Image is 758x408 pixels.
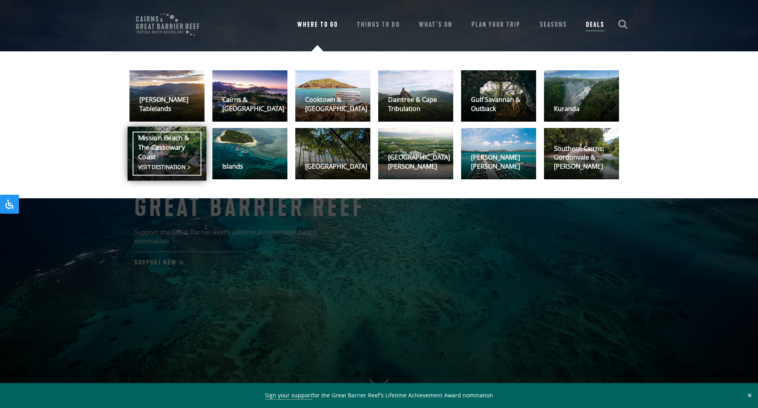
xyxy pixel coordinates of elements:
[544,128,619,179] a: Southern Cairns: Gordonvale & [PERSON_NAME]Visit destination
[128,127,206,181] a: Mission Beach & The Cassowary CoastVisit destination
[419,19,452,30] a: What’s On
[586,19,604,31] a: Deals
[212,128,287,179] a: IslandsVisit destination
[265,391,493,400] span: for the Great Barrier Reef’s Lifetime Achievement Award nomination
[295,128,370,179] a: [GEOGRAPHIC_DATA]Visit destination
[378,128,453,179] a: [GEOGRAPHIC_DATA][PERSON_NAME]Visit destination
[130,8,205,41] img: CGBR-TNQ_dual-logo.svg
[295,70,370,122] a: Cooktown & [GEOGRAPHIC_DATA]Visit destination
[544,70,619,122] a: KurandaVisit destination
[297,19,338,30] a: Where To Go
[378,70,453,122] a: Daintree & Cape TribulationVisit destination
[461,70,536,122] a: Gulf Savannah & OutbackVisit destination
[461,128,536,179] a: [PERSON_NAME] [PERSON_NAME]Visit destination
[5,199,14,209] svg: Open Accessibility Panel
[265,391,312,400] a: Sign your support
[357,19,400,30] a: Things To Do
[212,70,287,122] a: Cairns & [GEOGRAPHIC_DATA]Visit destination
[540,19,567,30] a: Seasons
[129,70,205,122] a: [PERSON_NAME] TablelandsVisit destination
[471,19,521,30] a: Plan Your Trip
[745,392,754,399] button: Close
